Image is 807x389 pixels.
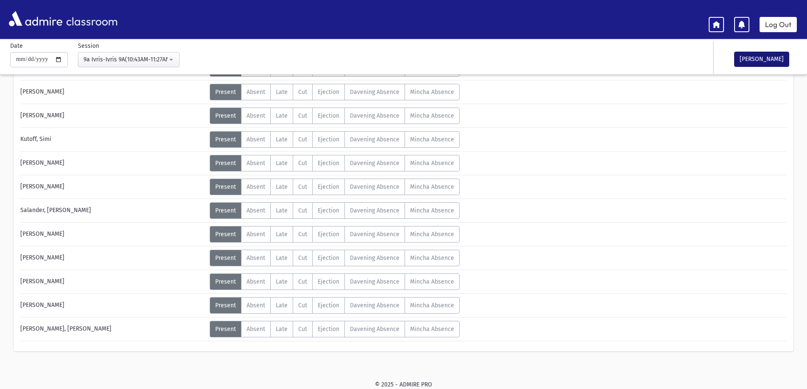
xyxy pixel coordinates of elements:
span: Present [215,112,236,119]
span: Present [215,183,236,190]
span: Ejection [318,302,339,309]
span: Present [215,160,236,167]
span: Present [215,231,236,238]
span: Late [276,207,288,214]
span: Present [215,88,236,96]
span: Davening Absence [350,302,399,309]
span: Mincha Absence [410,302,454,309]
span: Late [276,160,288,167]
span: Cut [298,183,307,190]
span: Late [276,302,288,309]
span: Absent [247,112,265,119]
div: AttTypes [210,250,460,266]
span: Absent [247,183,265,190]
div: AttTypes [210,84,460,100]
div: © 2025 - ADMIRE PRO [14,380,793,389]
div: AttTypes [210,155,460,171]
div: AttTypes [210,179,460,195]
label: Date [10,41,23,50]
span: Davening Absence [350,183,399,190]
span: Present [215,136,236,143]
a: Log Out [760,17,797,32]
span: Mincha Absence [410,112,454,119]
span: classroom [64,8,118,30]
div: [PERSON_NAME] [16,84,210,100]
span: Cut [298,254,307,262]
span: Cut [298,302,307,309]
span: Cut [298,207,307,214]
span: Ejection [318,183,339,190]
div: [PERSON_NAME] [16,297,210,314]
span: Late [276,278,288,285]
span: Absent [247,231,265,238]
span: Ejection [318,136,339,143]
span: Mincha Absence [410,183,454,190]
span: Ejection [318,278,339,285]
span: Davening Absence [350,278,399,285]
div: AttTypes [210,321,460,337]
span: Absent [247,254,265,262]
span: Cut [298,88,307,96]
div: AttTypes [210,131,460,148]
span: Davening Absence [350,136,399,143]
span: Late [276,112,288,119]
div: Kutoff, Simi [16,131,210,148]
span: Davening Absence [350,112,399,119]
div: AttTypes [210,297,460,314]
span: Davening Absence [350,207,399,214]
span: Mincha Absence [410,136,454,143]
div: [PERSON_NAME], [PERSON_NAME] [16,321,210,337]
div: [PERSON_NAME] [16,250,210,266]
div: AttTypes [210,108,460,124]
span: Late [276,136,288,143]
span: Absent [247,326,265,333]
span: Cut [298,136,307,143]
span: Absent [247,136,265,143]
span: Davening Absence [350,231,399,238]
label: Session [78,41,99,50]
span: Ejection [318,207,339,214]
span: Mincha Absence [410,231,454,238]
img: AdmirePro [7,9,64,28]
span: Mincha Absence [410,88,454,96]
span: Absent [247,207,265,214]
span: Late [276,231,288,238]
span: Present [215,326,236,333]
span: Present [215,302,236,309]
span: Mincha Absence [410,207,454,214]
button: [PERSON_NAME] [734,52,789,67]
span: Ejection [318,326,339,333]
div: [PERSON_NAME] [16,226,210,243]
span: Davening Absence [350,326,399,333]
span: Mincha Absence [410,254,454,262]
div: [PERSON_NAME] [16,273,210,290]
span: Mincha Absence [410,278,454,285]
div: AttTypes [210,226,460,243]
span: Late [276,183,288,190]
span: Ejection [318,88,339,96]
span: Absent [247,278,265,285]
div: Salander, [PERSON_NAME] [16,202,210,219]
span: Davening Absence [350,88,399,96]
div: [PERSON_NAME] [16,108,210,124]
span: Late [276,254,288,262]
div: AttTypes [210,202,460,219]
span: Cut [298,278,307,285]
span: Absent [247,88,265,96]
span: Absent [247,302,265,309]
span: Present [215,254,236,262]
span: Davening Absence [350,160,399,167]
span: Absent [247,160,265,167]
div: 9a Ivris-Ivris 9A(10:43AM-11:27AM) [83,55,167,64]
span: Present [215,278,236,285]
div: AttTypes [210,273,460,290]
span: Present [215,207,236,214]
span: Cut [298,160,307,167]
span: Cut [298,231,307,238]
div: [PERSON_NAME] [16,155,210,171]
span: Late [276,88,288,96]
span: Davening Absence [350,254,399,262]
span: Mincha Absence [410,326,454,333]
span: Ejection [318,254,339,262]
button: 9a Ivris-Ivris 9A(10:43AM-11:27AM) [78,52,180,67]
